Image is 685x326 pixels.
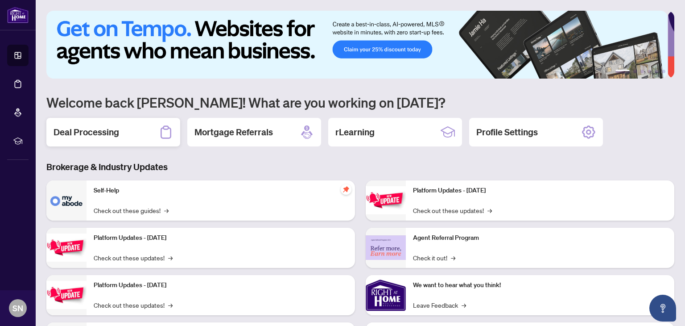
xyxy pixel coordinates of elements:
a: Check out these updates!→ [94,253,173,263]
button: 3 [640,70,644,73]
h2: Profile Settings [476,126,538,138]
img: We want to hear what you think! [366,275,406,315]
img: logo [7,7,29,23]
a: Check out these guides!→ [94,205,169,215]
a: Check out these updates!→ [94,300,173,310]
img: Platform Updates - July 21, 2025 [46,281,87,309]
img: Platform Updates - June 23, 2025 [366,186,406,214]
p: Platform Updates - [DATE] [413,186,667,196]
span: → [462,300,466,310]
img: Slide 0 [46,11,668,79]
span: → [451,253,455,263]
button: 6 [662,70,665,73]
span: pushpin [341,184,351,195]
p: Platform Updates - [DATE] [94,233,348,243]
a: Check out these updates!→ [413,205,492,215]
span: → [487,205,492,215]
h1: Welcome back [PERSON_NAME]! What are you working on [DATE]? [46,94,674,111]
img: Self-Help [46,180,87,221]
h3: Brokerage & Industry Updates [46,161,674,173]
span: → [168,300,173,310]
h2: rLearning [335,126,375,138]
button: 1 [615,70,630,73]
button: 2 [633,70,637,73]
button: 5 [655,70,658,73]
p: We want to hear what you think! [413,280,667,290]
button: 4 [648,70,651,73]
span: → [164,205,169,215]
button: Open asap [649,295,676,322]
p: Self-Help [94,186,348,196]
p: Platform Updates - [DATE] [94,280,348,290]
h2: Deal Processing [54,126,119,138]
span: SN [12,302,23,314]
a: Leave Feedback→ [413,300,466,310]
img: Agent Referral Program [366,235,406,260]
span: → [168,253,173,263]
h2: Mortgage Referrals [194,126,273,138]
img: Platform Updates - September 16, 2025 [46,234,87,262]
p: Agent Referral Program [413,233,667,243]
a: Check it out!→ [413,253,455,263]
